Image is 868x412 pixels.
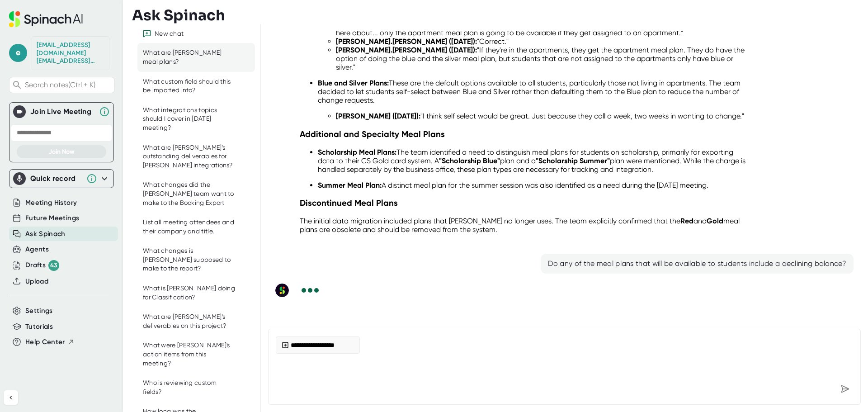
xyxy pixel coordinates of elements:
[25,276,48,287] button: Upload
[707,217,723,225] strong: Gold
[25,198,77,208] button: Meeting History
[318,79,389,87] strong: Blue and Silver Plans:
[318,181,382,189] strong: Summer Meal Plan:
[300,217,749,234] p: The initial data migration included plans that [PERSON_NAME] no longer uses. The team explicitly ...
[300,198,749,208] h3: Discontinued Meal Plans
[143,379,236,396] div: Who is reviewing custom fields?
[336,37,477,46] strong: [PERSON_NAME].[PERSON_NAME] ([DATE]):
[336,112,749,120] li: "I think self select would be great. Just because they call a week, two weeks in wanting to change."
[336,46,749,71] li: "If they're in the apartments, they get the apartment meal plan. They do have the option of doing...
[13,170,110,188] div: Quick record
[25,322,53,332] button: Tutorials
[25,260,59,271] div: Drafts
[318,148,749,174] p: The team identified a need to distinguish meal plans for students on scholarship, primarily for e...
[25,337,75,347] button: Help Center
[25,260,59,271] button: Drafts 43
[336,112,420,120] strong: [PERSON_NAME] ([DATE]):
[143,218,236,236] div: List all meeting attendees and their company and title.
[48,260,59,271] div: 43
[155,30,184,38] div: New chat
[25,213,79,223] button: Future Meetings
[25,229,66,239] button: Ask Spinach
[143,48,236,66] div: What are BLINN's meal plans?
[13,103,110,121] div: Join Live MeetingJoin Live Meeting
[30,174,82,183] div: Quick record
[17,145,106,158] button: Join Now
[30,107,94,116] div: Join Live Meeting
[25,306,53,316] button: Settings
[9,44,27,62] span: e
[439,156,500,165] strong: "Scholarship Blue"
[318,79,749,104] p: These are the default options available to all students, particularly those not living in apartme...
[143,143,236,170] div: What are Elijah's outstanding deliverables for BLINN integrations?
[4,390,18,405] button: Collapse sidebar
[143,284,236,302] div: What is BLINN doing for Classification?
[143,180,236,207] div: What changes did the WINGATE team want to make to the Booking Export
[25,81,112,89] span: Search notes (Ctrl + K)
[680,217,693,225] strong: Red
[837,381,853,397] div: Send message
[143,106,236,133] div: What integrations topics should I cover in [DATE] meeting?
[143,77,236,95] div: What custom field should this be imported into?
[143,246,236,273] div: What changes is Elijah supposed to make to the report?
[318,148,396,156] strong: Scholarship Meal Plans:
[536,156,610,165] strong: "Scholarship Summer"
[25,244,49,255] button: Agents
[548,259,846,268] div: Do any of the meal plans that will be available to students include a declining balance?
[300,129,749,139] h3: Additional and Specialty Meal Plans
[143,341,236,368] div: What were Elijah's action items from this meeting?
[48,148,75,156] span: Join Now
[336,46,477,54] strong: [PERSON_NAME].[PERSON_NAME] ([DATE]):
[15,107,24,116] img: Join Live Meeting
[336,37,749,46] li: "Correct."
[143,313,236,330] div: What are Elijah's deliverables on this project?
[132,7,225,24] h3: Ask Spinach
[318,181,749,189] p: A distinct meal plan for the summer session was also identified as a need during the [DATE] meeting.
[25,337,65,347] span: Help Center
[37,41,104,65] div: edotson@starrez.com edotson@starrez.com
